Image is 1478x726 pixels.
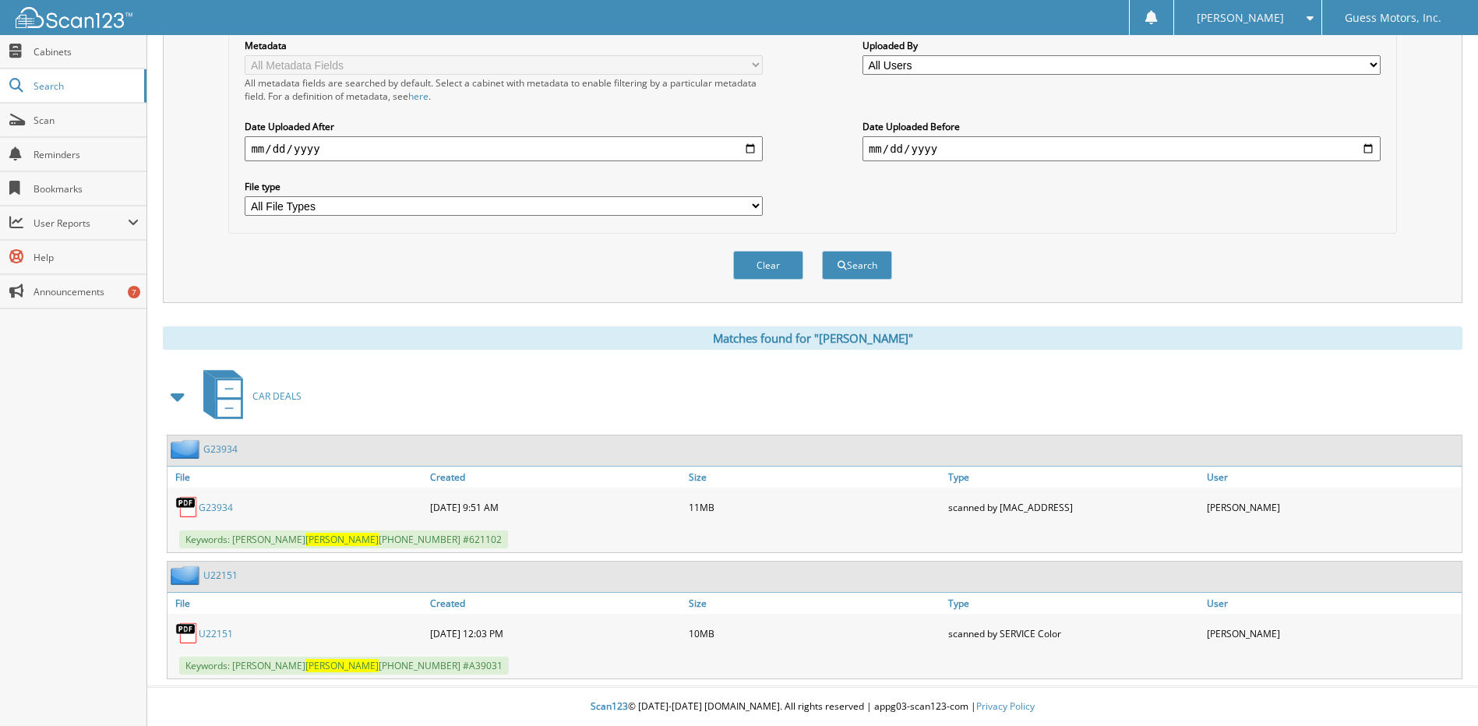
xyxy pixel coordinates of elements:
span: Announcements [34,285,139,298]
a: U22151 [199,627,233,640]
label: Metadata [245,39,763,52]
a: File [168,467,426,488]
span: CAR DEALS [252,389,302,403]
input: end [862,136,1381,161]
div: [DATE] 12:03 PM [426,618,685,649]
span: [PERSON_NAME] [1197,13,1284,23]
img: folder2.png [171,566,203,585]
div: All metadata fields are searched by default. Select a cabinet with metadata to enable filtering b... [245,76,763,103]
img: folder2.png [171,439,203,459]
span: [PERSON_NAME] [305,659,379,672]
img: PDF.png [175,495,199,519]
label: File type [245,180,763,193]
a: Size [685,593,944,614]
a: Created [426,593,685,614]
span: Search [34,79,136,93]
div: scanned by [MAC_ADDRESS] [944,492,1203,523]
span: User Reports [34,217,128,230]
a: CAR DEALS [194,365,302,427]
button: Search [822,251,892,280]
span: Bookmarks [34,182,139,196]
span: Reminders [34,148,139,161]
a: File [168,593,426,614]
a: Size [685,467,944,488]
a: User [1203,467,1462,488]
div: Matches found for "[PERSON_NAME]" [163,326,1462,350]
a: Type [944,467,1203,488]
div: [PERSON_NAME] [1203,618,1462,649]
a: here [408,90,429,103]
input: start [245,136,763,161]
button: Clear [733,251,803,280]
div: [DATE] 9:51 AM [426,492,685,523]
a: G23934 [199,501,233,514]
span: Guess Motors, Inc. [1345,13,1441,23]
div: © [DATE]-[DATE] [DOMAIN_NAME]. All rights reserved | appg03-scan123-com | [147,688,1478,726]
label: Uploaded By [862,39,1381,52]
label: Date Uploaded Before [862,120,1381,133]
div: 11MB [685,492,944,523]
div: [PERSON_NAME] [1203,492,1462,523]
a: Type [944,593,1203,614]
img: scan123-logo-white.svg [16,7,132,28]
div: scanned by SERVICE Color [944,618,1203,649]
a: Privacy Policy [976,700,1035,713]
span: Scan [34,114,139,127]
span: Scan123 [591,700,628,713]
a: Created [426,467,685,488]
a: U22151 [203,569,238,582]
span: Help [34,251,139,264]
div: 7 [128,286,140,298]
a: G23934 [203,442,238,456]
span: Keywords: [PERSON_NAME] [PHONE_NUMBER] #A39031 [179,657,509,675]
img: PDF.png [175,622,199,645]
span: [PERSON_NAME] [305,533,379,546]
label: Date Uploaded After [245,120,763,133]
iframe: Chat Widget [1400,651,1478,726]
div: 10MB [685,618,944,649]
span: Cabinets [34,45,139,58]
span: Keywords: [PERSON_NAME] [PHONE_NUMBER] #621102 [179,530,508,548]
a: User [1203,593,1462,614]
